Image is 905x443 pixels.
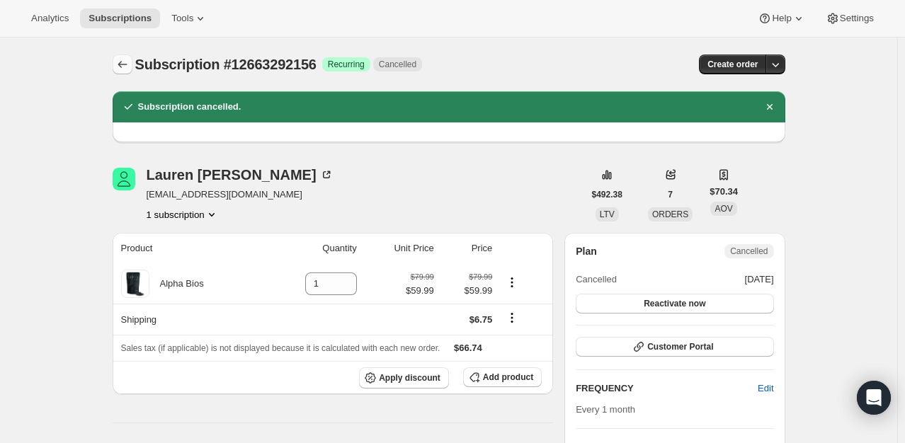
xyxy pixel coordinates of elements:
button: Subscriptions [113,54,132,74]
button: Dismiss notification [760,97,780,117]
th: Unit Price [361,233,438,264]
span: Help [772,13,791,24]
span: 7 [668,189,673,200]
span: Recurring [328,59,365,70]
span: Customer Portal [647,341,713,352]
small: $79.99 [469,272,492,281]
button: Subscriptions [80,8,160,28]
th: Quantity [265,233,361,264]
span: Lauren Morgan [113,168,135,190]
span: Every 1 month [576,404,635,415]
span: Sales tax (if applicable) is not displayed because it is calculated with each new order. [121,343,440,353]
div: Open Intercom Messenger [857,381,891,415]
button: Analytics [23,8,77,28]
th: Product [113,233,266,264]
span: Edit [758,381,773,396]
span: Cancelled [379,59,416,70]
span: $70.34 [710,185,738,199]
span: LTV [600,209,615,219]
button: Apply discount [359,367,449,389]
h2: Plan [576,244,597,258]
span: Create order [707,59,758,70]
button: Tools [163,8,216,28]
button: 7 [659,185,681,205]
button: Settings [817,8,882,28]
span: Cancelled [730,246,768,257]
span: ORDERS [652,209,688,219]
span: $59.99 [406,284,434,298]
h2: Subscription cancelled. [138,100,241,114]
span: $59.99 [443,284,493,298]
span: $66.74 [454,343,482,353]
span: Apply discount [379,372,440,384]
span: $6.75 [469,314,493,325]
button: Reactivate now [576,294,773,313]
button: Shipping actions [501,310,523,326]
span: Subscriptions [89,13,152,24]
span: AOV [715,204,732,214]
th: Shipping [113,304,266,335]
button: Help [749,8,814,28]
button: Create order [699,54,766,74]
button: Customer Portal [576,337,773,357]
span: [EMAIL_ADDRESS][DOMAIN_NAME] [147,188,334,202]
span: [DATE] [745,272,774,287]
button: Product actions [501,275,523,290]
span: Tools [171,13,193,24]
div: Alpha Bios [149,277,204,291]
span: Analytics [31,13,69,24]
span: Cancelled [576,272,617,287]
span: Subscription #12663292156 [135,57,317,72]
span: $492.38 [592,189,622,200]
button: Add product [463,367,542,387]
button: Edit [749,377,782,400]
button: $492.38 [584,185,631,205]
span: Reactivate now [644,298,705,309]
span: Add product [483,372,533,383]
th: Price [438,233,497,264]
h2: FREQUENCY [576,381,758,396]
small: $79.99 [411,272,434,281]
div: Lauren [PERSON_NAME] [147,168,334,182]
button: Product actions [147,207,219,221]
span: Settings [840,13,874,24]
